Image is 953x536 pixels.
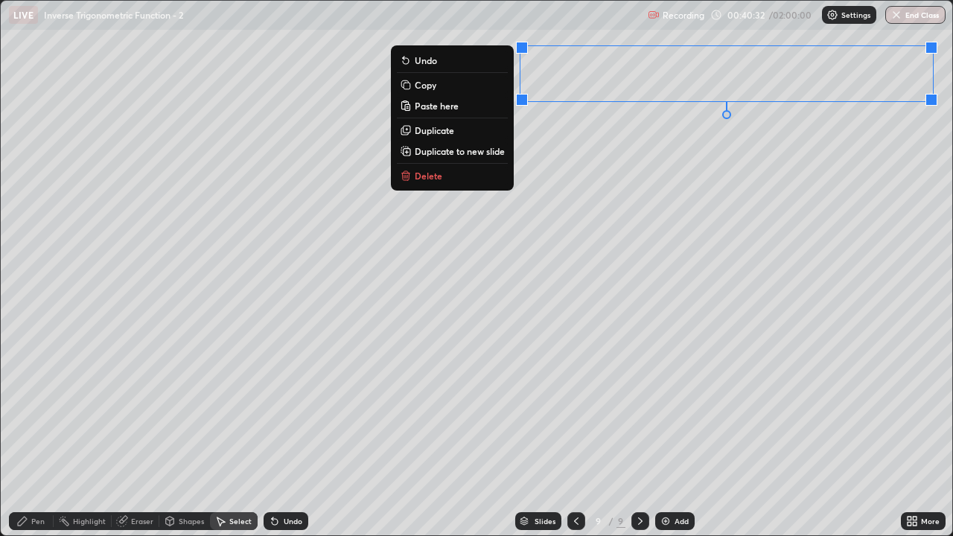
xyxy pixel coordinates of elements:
[826,9,838,21] img: class-settings-icons
[535,517,555,525] div: Slides
[609,517,613,526] div: /
[415,54,437,66] p: Undo
[397,142,508,160] button: Duplicate to new slide
[397,167,508,185] button: Delete
[131,517,153,525] div: Eraser
[397,76,508,94] button: Copy
[921,517,940,525] div: More
[616,514,625,528] div: 9
[415,145,505,157] p: Duplicate to new slide
[415,100,459,112] p: Paste here
[415,124,454,136] p: Duplicate
[648,9,660,21] img: recording.375f2c34.svg
[229,517,252,525] div: Select
[663,10,704,21] p: Recording
[675,517,689,525] div: Add
[284,517,302,525] div: Undo
[13,9,34,21] p: LIVE
[73,517,106,525] div: Highlight
[660,515,672,527] img: add-slide-button
[31,517,45,525] div: Pen
[397,51,508,69] button: Undo
[415,170,442,182] p: Delete
[890,9,902,21] img: end-class-cross
[841,11,870,19] p: Settings
[415,79,436,91] p: Copy
[397,121,508,139] button: Duplicate
[44,9,183,21] p: Inverse Trigonometric Function - 2
[591,517,606,526] div: 9
[397,97,508,115] button: Paste here
[885,6,946,24] button: End Class
[179,517,204,525] div: Shapes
